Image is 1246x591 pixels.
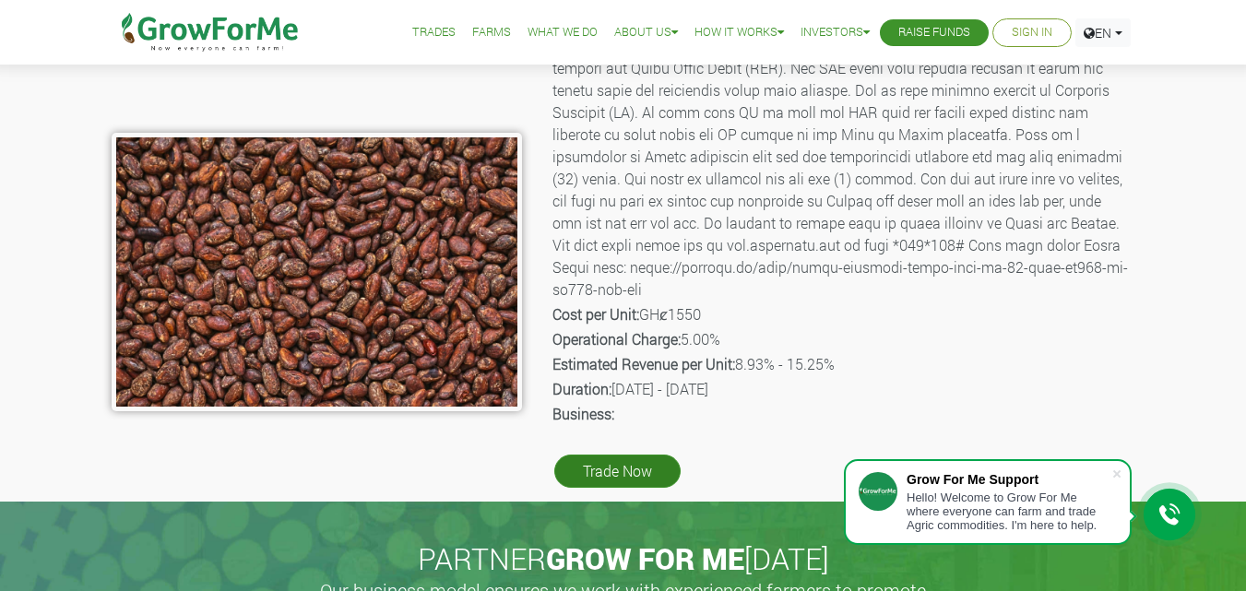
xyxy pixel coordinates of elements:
[552,303,1133,325] p: GHȼ1550
[614,23,678,42] a: About Us
[694,23,784,42] a: How it Works
[554,455,681,488] a: Trade Now
[552,378,1133,400] p: [DATE] - [DATE]
[552,404,614,423] b: Business:
[1075,18,1131,47] a: EN
[898,23,970,42] a: Raise Funds
[552,329,681,349] b: Operational Charge:
[1012,23,1052,42] a: Sign In
[552,353,1133,375] p: 8.93% - 15.25%
[472,23,511,42] a: Farms
[119,541,1128,576] h2: PARTNER [DATE]
[546,538,744,578] span: GROW FOR ME
[412,23,456,42] a: Trades
[907,491,1111,532] div: Hello! Welcome to Grow For Me where everyone can farm and trade Agric commodities. I'm here to help.
[112,133,522,411] img: growforme image
[801,23,870,42] a: Investors
[907,472,1111,487] div: Grow For Me Support
[528,23,598,42] a: What We Do
[552,354,735,373] b: Estimated Revenue per Unit:
[552,328,1133,350] p: 5.00%
[552,379,611,398] b: Duration:
[552,304,639,324] b: Cost per Unit:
